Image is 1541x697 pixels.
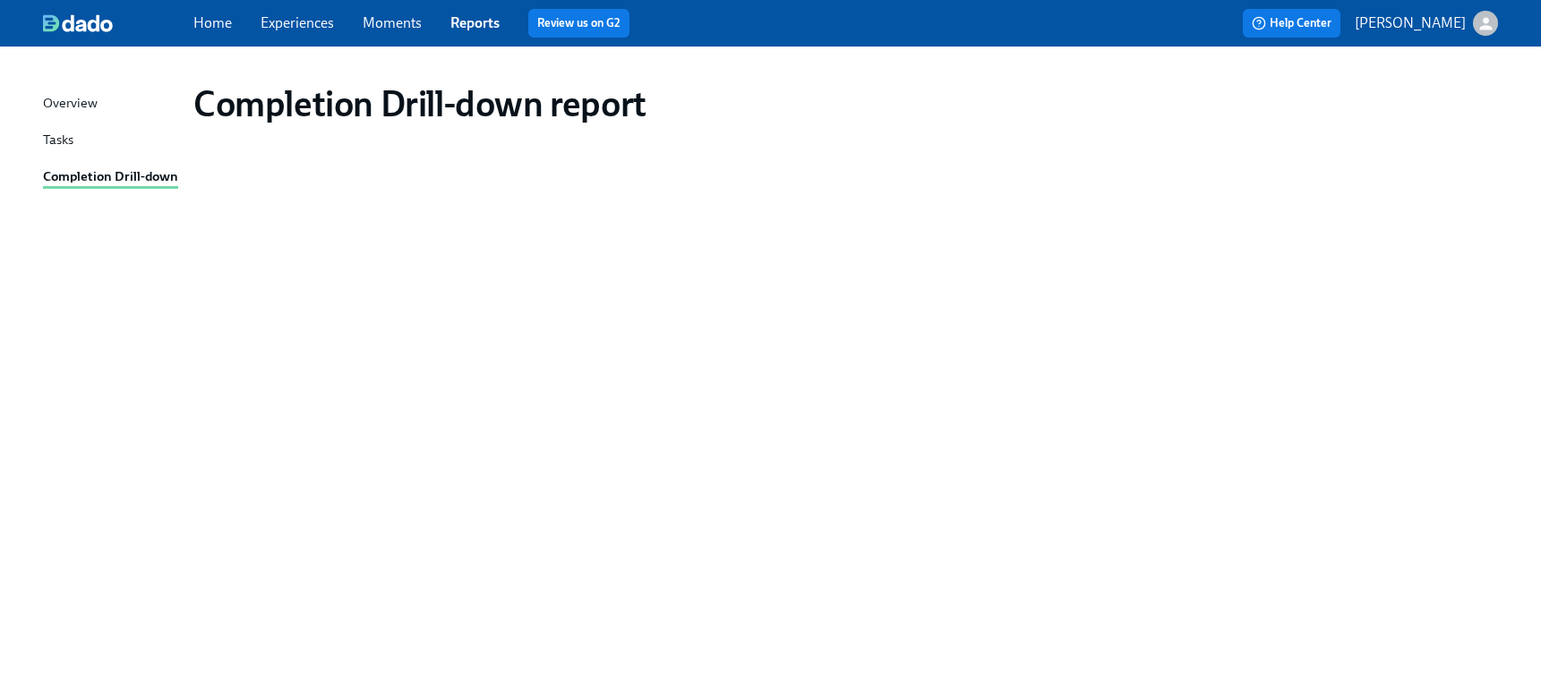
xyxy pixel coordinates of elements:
p: [PERSON_NAME] [1355,13,1466,33]
a: dado [43,14,193,32]
a: Tasks [43,130,179,152]
a: Experiences [261,14,334,31]
a: Review us on G2 [537,14,621,32]
a: Reports [450,14,500,31]
a: Overview [43,93,179,115]
a: Completion Drill-down [43,166,179,189]
button: Review us on G2 [528,9,629,38]
button: [PERSON_NAME] [1355,11,1498,36]
button: Help Center [1243,9,1340,38]
a: Moments [363,14,422,31]
div: Completion Drill-down [43,166,178,189]
div: Overview [43,93,98,115]
img: dado [43,14,113,32]
div: Tasks [43,130,73,152]
a: Home [193,14,232,31]
h1: Completion Drill-down report [193,82,646,125]
span: Help Center [1252,14,1331,32]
